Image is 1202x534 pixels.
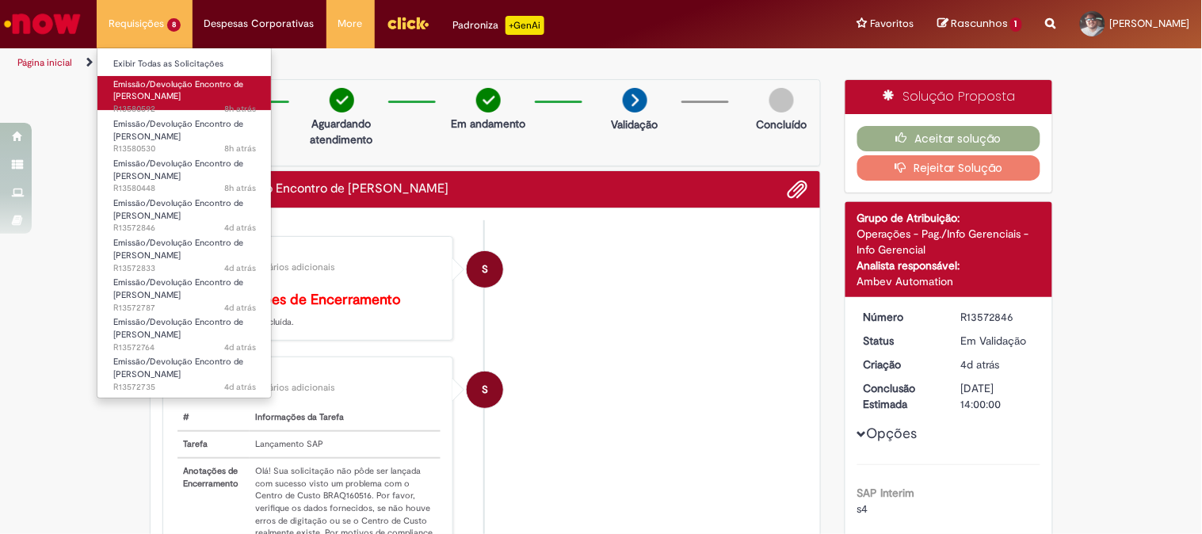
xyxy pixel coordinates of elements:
[224,262,256,274] time: 27/09/2025 10:46:14
[113,277,243,301] span: Emissão/Devolução Encontro de [PERSON_NAME]
[1110,17,1190,30] span: [PERSON_NAME]
[97,55,272,73] a: Exibir Todas as Solicitações
[113,302,256,315] span: R13572787
[961,333,1035,349] div: Em Validação
[961,309,1035,325] div: R13572846
[961,357,1000,372] span: 4d atrás
[204,16,315,32] span: Despesas Corporativas
[857,257,1040,273] div: Analista responsável:
[113,182,256,195] span: R13580448
[177,292,441,329] p: Sua solicitação foi concluída.
[623,88,647,113] img: arrow-next.png
[113,381,256,394] span: R13572735
[167,18,181,32] span: 8
[224,381,256,393] span: 4d atrás
[224,103,256,115] span: 8h atrás
[97,274,272,308] a: Aberto R13572787 : Emissão/Devolução Encontro de Contas Fornecedor
[961,380,1035,412] div: [DATE] 14:00:00
[951,16,1008,31] span: Rascunhos
[2,8,83,40] img: ServiceNow
[97,48,272,399] ul: Requisições
[235,381,336,395] small: Comentários adicionais
[113,356,243,380] span: Emissão/Devolução Encontro de [PERSON_NAME]
[113,197,243,222] span: Emissão/Devolução Encontro de [PERSON_NAME]
[224,222,256,234] time: 27/09/2025 10:54:46
[788,179,808,200] button: Adicionar anexos
[177,405,250,431] th: #
[224,182,256,194] span: 8h atrás
[177,369,441,379] div: Sistema
[467,372,503,408] div: System
[113,316,243,341] span: Emissão/Devolução Encontro de [PERSON_NAME]
[756,116,807,132] p: Concluído
[113,143,256,155] span: R13580530
[451,116,525,132] p: Em andamento
[303,116,380,147] p: Aguardando atendimento
[97,353,272,387] a: Aberto R13572735 : Emissão/Devolução Encontro de Contas Fornecedor
[453,16,544,35] div: Padroniza
[97,116,272,150] a: Aberto R13580530 : Emissão/Devolução Encontro de Contas Fornecedor
[97,235,272,269] a: Aberto R13572833 : Emissão/Devolução Encontro de Contas Fornecedor
[113,118,243,143] span: Emissão/Devolução Encontro de [PERSON_NAME]
[612,116,658,132] p: Validação
[224,143,256,154] span: 8h atrás
[852,309,949,325] dt: Número
[113,158,243,182] span: Emissão/Devolução Encontro de [PERSON_NAME]
[338,16,363,32] span: More
[224,262,256,274] span: 4d atrás
[857,273,1040,289] div: Ambev Automation
[482,250,488,288] span: S
[250,405,441,431] th: Informações da Tarefa
[250,431,441,458] td: Lançamento SAP
[177,431,250,458] th: Tarefa
[961,357,1035,372] div: 27/09/2025 10:54:44
[467,251,503,288] div: System
[109,16,164,32] span: Requisições
[857,126,1040,151] button: Aceitar solução
[162,182,449,196] h2: Emissão/Devolução Encontro de Contas Fornecedor Histórico de tíquete
[937,17,1022,32] a: Rascunhos
[852,333,949,349] dt: Status
[113,222,256,235] span: R13572846
[1010,17,1022,32] span: 1
[113,262,256,275] span: R13572833
[224,302,256,314] time: 27/09/2025 10:25:34
[845,80,1052,114] div: Solução Proposta
[857,210,1040,226] div: Grupo de Atribuição:
[216,291,401,309] b: Anotações de Encerramento
[224,381,256,393] time: 27/09/2025 09:53:09
[857,226,1040,257] div: Operações - Pag./Info Gerenciais - Info Gerencial
[97,314,272,348] a: Aberto R13572764 : Emissão/Devolução Encontro de Contas Fornecedor
[224,222,256,234] span: 4d atrás
[482,371,488,409] span: S
[224,341,256,353] time: 27/09/2025 10:10:02
[12,48,789,78] ul: Trilhas de página
[852,380,949,412] dt: Conclusão Estimada
[506,16,544,35] p: +GenAi
[113,237,243,261] span: Emissão/Devolução Encontro de [PERSON_NAME]
[177,249,441,258] div: Sistema
[857,502,868,516] span: s4
[113,78,243,103] span: Emissão/Devolução Encontro de [PERSON_NAME]
[476,88,501,113] img: check-circle-green.png
[769,88,794,113] img: img-circle-grey.png
[857,155,1040,181] button: Rejeitar Solução
[857,486,915,500] b: SAP Interim
[224,341,256,353] span: 4d atrás
[961,357,1000,372] time: 27/09/2025 10:54:44
[852,357,949,372] dt: Criação
[224,302,256,314] span: 4d atrás
[330,88,354,113] img: check-circle-green.png
[113,103,256,116] span: R13580592
[224,182,256,194] time: 30/09/2025 10:25:53
[97,76,272,110] a: Aberto R13580592 : Emissão/Devolução Encontro de Contas Fornecedor
[97,155,272,189] a: Aberto R13580448 : Emissão/Devolução Encontro de Contas Fornecedor
[870,16,914,32] span: Favoritos
[235,261,336,274] small: Comentários adicionais
[17,56,72,69] a: Página inicial
[113,341,256,354] span: R13572764
[387,11,429,35] img: click_logo_yellow_360x200.png
[97,195,272,229] a: Aberto R13572846 : Emissão/Devolução Encontro de Contas Fornecedor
